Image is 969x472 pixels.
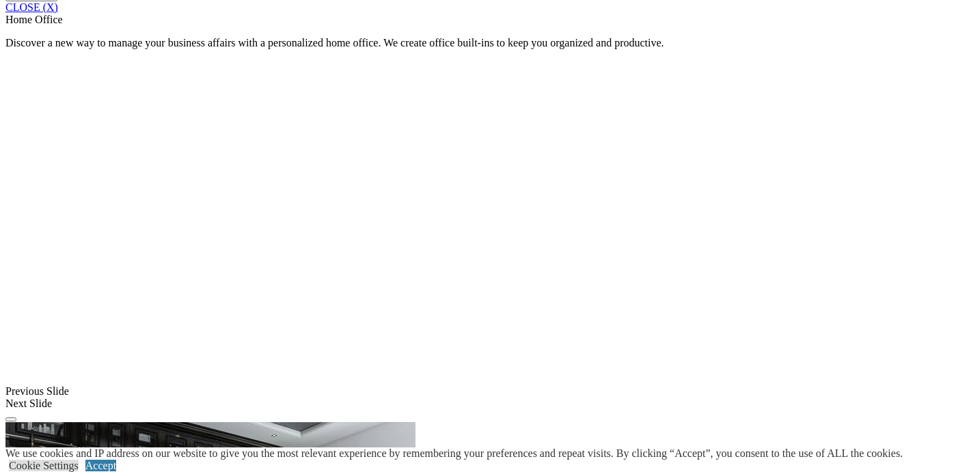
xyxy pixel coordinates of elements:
button: Click here to pause slide show [5,417,16,421]
p: Discover a new way to manage your business affairs with a personalized home office. We create off... [5,37,964,49]
div: We use cookies and IP address on our website to give you the most relevant experience by remember... [5,447,903,460]
a: Cookie Settings [9,460,79,471]
a: Accept [85,460,116,471]
div: Previous Slide [5,385,964,398]
div: Next Slide [5,398,964,410]
span: Home Office [5,14,63,25]
a: CLOSE (X) [5,1,58,13]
